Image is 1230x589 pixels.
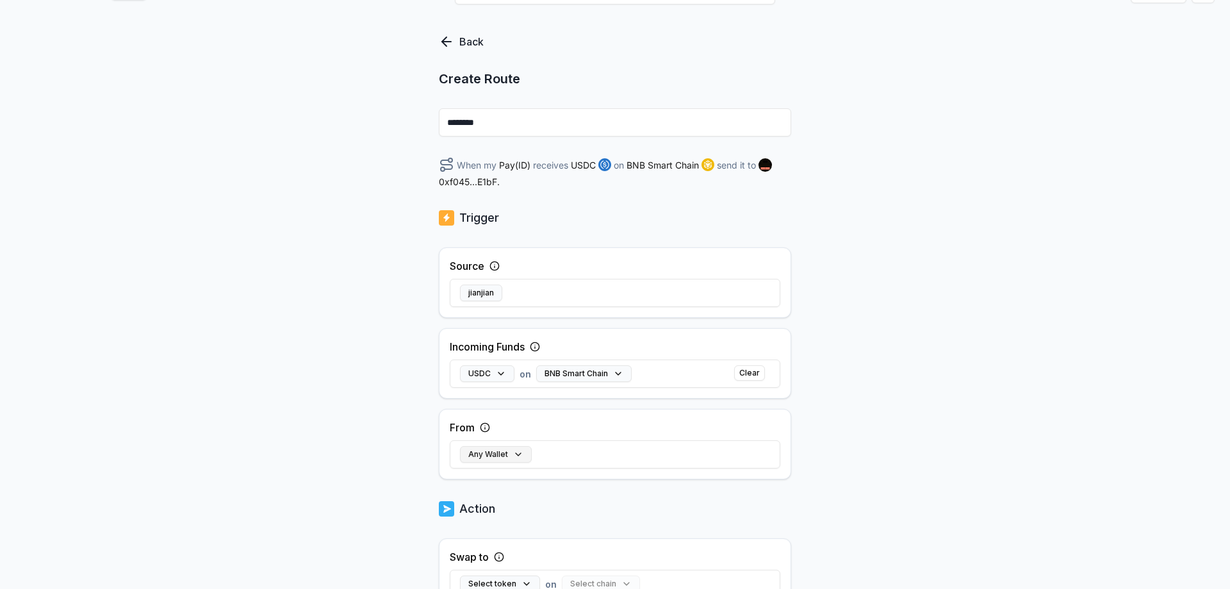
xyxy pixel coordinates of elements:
p: Trigger [459,209,499,227]
button: Clear [734,365,765,381]
label: Incoming Funds [450,339,525,354]
button: Any Wallet [460,446,532,463]
span: on [520,367,531,381]
div: When my receives on send it to [439,157,791,188]
p: Back [459,34,484,49]
span: BNB Smart Chain [627,158,699,172]
span: USDC [571,158,596,172]
img: logo [598,158,611,171]
label: Source [450,258,484,274]
button: USDC [460,365,514,382]
span: Pay(ID) [499,158,530,172]
p: Action [459,500,495,518]
button: BNB Smart Chain [536,365,632,382]
button: jianjian [460,285,502,301]
label: Swap to [450,549,489,565]
span: 0xf045...E1bF . [439,175,500,188]
label: From [450,420,475,435]
p: Create Route [439,70,791,88]
img: logo [439,209,454,227]
img: logo [701,158,714,171]
img: logo [439,500,454,518]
